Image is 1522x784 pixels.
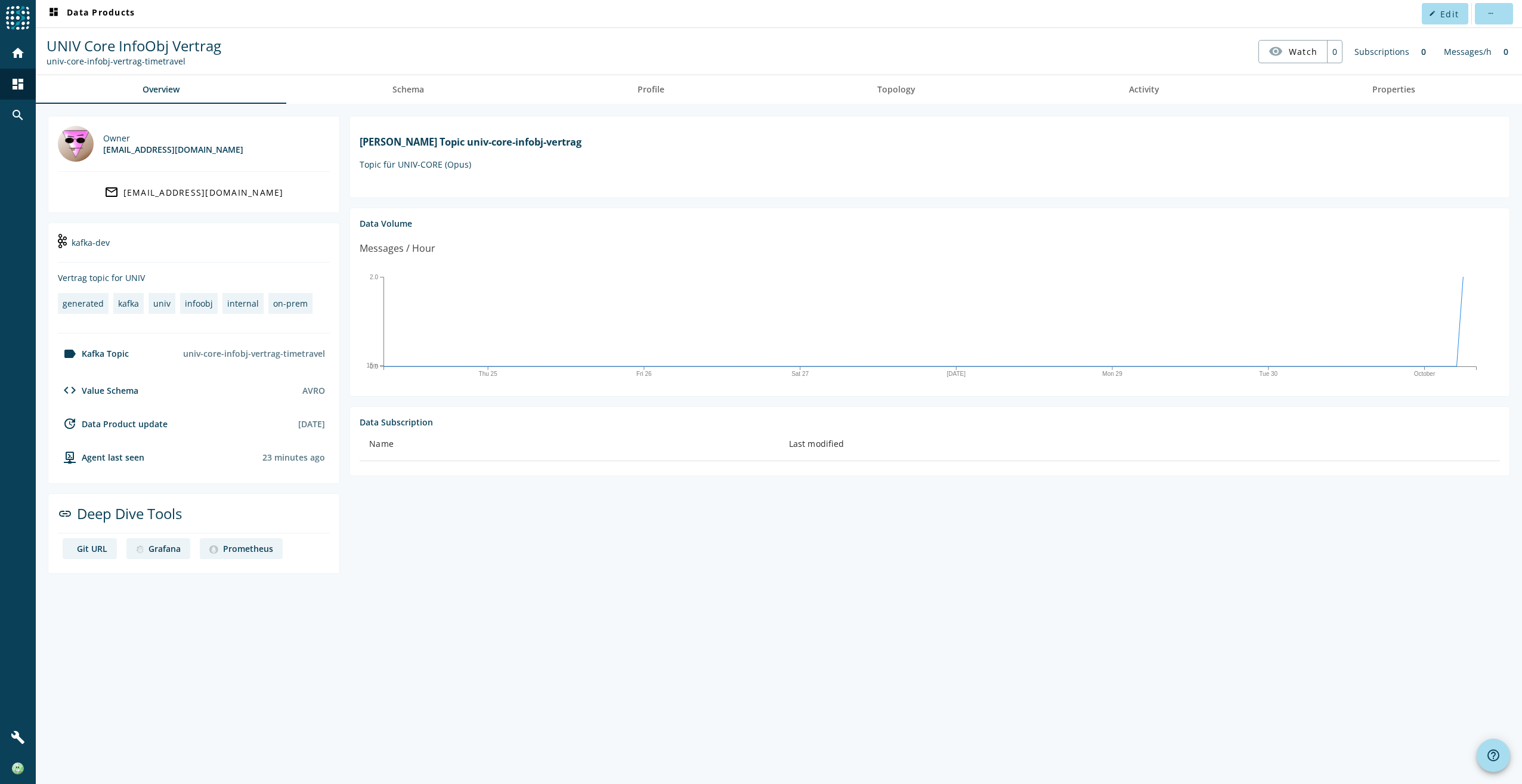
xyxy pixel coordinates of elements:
[636,371,652,377] text: Fri 26
[479,371,498,377] text: Thu 25
[947,371,966,377] text: [DATE]
[58,450,144,464] div: agent-env-test
[1103,371,1123,377] text: Mon 29
[273,298,308,309] div: on-prem
[136,545,144,554] img: deep dive image
[63,298,104,309] div: generated
[77,543,107,554] div: Git URL
[118,298,139,309] div: kafka
[47,7,135,21] span: Data Products
[58,126,94,162] img: phoenix@mobi.ch
[185,298,213,309] div: infoobj
[227,298,259,309] div: internal
[360,218,1500,229] div: Data Volume
[153,298,171,309] div: univ
[6,6,30,30] img: spoud-logo.svg
[779,428,1500,461] th: Last modified
[792,371,809,377] text: Sat 27
[370,363,378,369] text: 0.0
[1487,10,1493,17] mat-icon: more_horiz
[63,383,77,397] mat-icon: code
[58,234,67,248] img: kafka-dev
[1327,41,1342,63] div: 0
[360,428,779,461] th: Name
[367,362,378,368] text: 15m
[11,730,25,745] mat-icon: build
[104,185,119,199] mat-icon: mail_outline
[298,418,325,430] div: [DATE]
[63,538,117,559] a: deep dive imageGit URL
[58,181,330,203] a: [EMAIL_ADDRESS][DOMAIN_NAME]
[12,763,24,774] img: a6dfc8724811a08bc73f5e5726afdb8c
[103,132,243,144] div: Owner
[1348,40,1415,63] div: Subscriptions
[123,187,284,198] div: [EMAIL_ADDRESS][DOMAIN_NAME]
[178,343,330,364] div: univ-core-infobj-vertrag-timetravel
[1486,748,1501,763] mat-icon: help_outline
[1429,10,1436,17] mat-icon: edit
[370,273,378,280] text: 2.0
[1372,85,1415,94] span: Properties
[1289,41,1317,62] span: Watch
[58,416,168,431] div: Data Product update
[47,36,221,55] span: UNIV Core InfoObj Vertrag
[1269,44,1283,58] mat-icon: visibility
[877,85,915,94] span: Topology
[1260,371,1278,377] text: Tue 30
[360,416,1500,428] div: Data Subscription
[143,85,180,94] span: Overview
[302,385,325,396] div: AVRO
[103,144,243,155] div: [EMAIL_ADDRESS][DOMAIN_NAME]
[262,452,325,463] div: Agents typically reports every 15min to 1h
[11,46,25,60] mat-icon: home
[58,233,330,263] div: kafka-dev
[1438,40,1498,63] div: Messages/h
[42,3,140,24] button: Data Products
[47,55,221,67] div: Kafka Topic: univ-core-infobj-vertrag-timetravel
[1422,3,1468,24] button: Edit
[47,7,61,21] mat-icon: dashboard
[1440,8,1459,20] span: Edit
[360,241,435,256] div: Messages / Hour
[11,77,25,91] mat-icon: dashboard
[360,135,1500,149] h1: [PERSON_NAME] Topic univ-core-infobj-vertrag
[63,347,77,361] mat-icon: label
[11,108,25,122] mat-icon: search
[126,538,190,559] a: deep dive imageGrafana
[223,543,273,554] div: Prometheus
[1498,40,1514,63] div: 0
[63,416,77,431] mat-icon: update
[58,507,72,521] mat-icon: link
[200,538,282,559] a: deep dive imagePrometheus
[360,159,1500,170] p: Topic für UNIV-CORE (Opus)
[392,85,424,94] span: Schema
[1415,40,1432,63] div: 0
[209,545,218,554] img: deep dive image
[58,347,129,361] div: Kafka Topic
[58,504,330,533] div: Deep Dive Tools
[638,85,664,94] span: Profile
[149,543,181,554] div: Grafana
[1259,41,1327,62] button: Watch
[58,272,330,283] div: Vertrag topic for UNIV
[1414,371,1436,377] text: October
[1129,85,1159,94] span: Activity
[58,383,138,397] div: Value Schema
